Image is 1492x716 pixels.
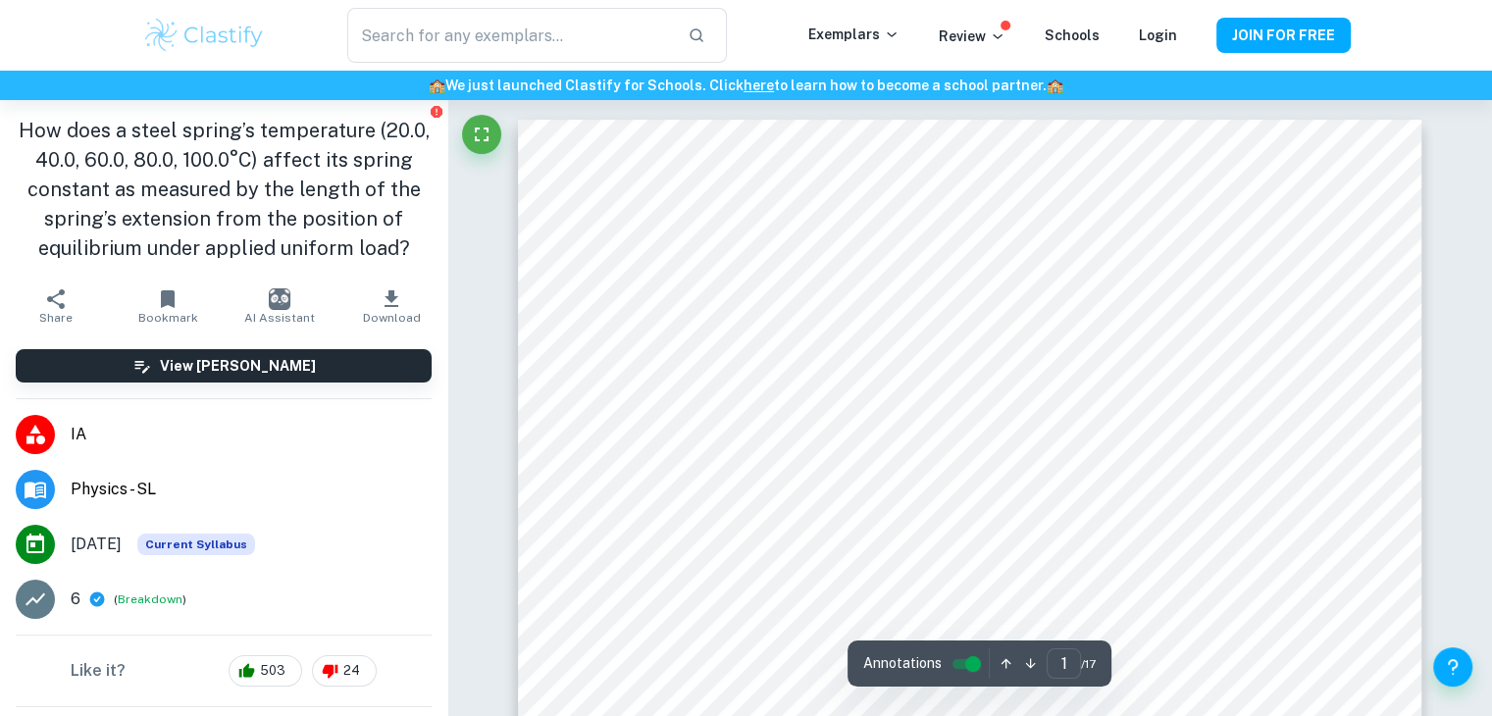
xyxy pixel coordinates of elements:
span: 503 [249,661,296,681]
button: Bookmark [112,279,224,333]
p: Exemplars [808,24,900,45]
span: AI Assistant [244,311,315,325]
span: Share [39,311,73,325]
p: 6 [71,588,80,611]
span: Download [363,311,421,325]
span: / 17 [1081,655,1096,673]
button: Report issue [429,104,443,119]
a: Login [1139,27,1177,43]
h6: We just launched Clastify for Schools. Click to learn how to become a school partner. [4,75,1488,96]
span: Current Syllabus [137,534,255,555]
a: here [744,77,774,93]
span: 🏫 [1047,77,1063,93]
h1: How does a steel spring’s temperature (20.0, 40.0, 60.0, 80.0, 100.0°C) affect its spring constan... [16,116,432,263]
div: 503 [229,655,302,687]
h6: View [PERSON_NAME] [160,355,316,377]
div: This exemplar is based on the current syllabus. Feel free to refer to it for inspiration/ideas wh... [137,534,255,555]
span: Annotations [863,653,942,674]
p: Review [939,26,1005,47]
button: Fullscreen [462,115,501,154]
button: Download [335,279,447,333]
span: Physics - SL [71,478,432,501]
div: 24 [312,655,377,687]
img: Clastify logo [142,16,267,55]
span: 🏫 [429,77,445,93]
span: [DATE] [71,533,122,556]
button: JOIN FOR FREE [1216,18,1351,53]
span: 24 [333,661,371,681]
span: ( ) [114,590,186,609]
img: AI Assistant [269,288,290,310]
button: View [PERSON_NAME] [16,349,432,383]
input: Search for any exemplars... [347,8,671,63]
span: IA [71,423,432,446]
span: Bookmark [138,311,198,325]
h6: Like it? [71,659,126,683]
button: Help and Feedback [1433,647,1472,687]
a: Schools [1045,27,1100,43]
button: AI Assistant [224,279,335,333]
button: Breakdown [118,590,182,608]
